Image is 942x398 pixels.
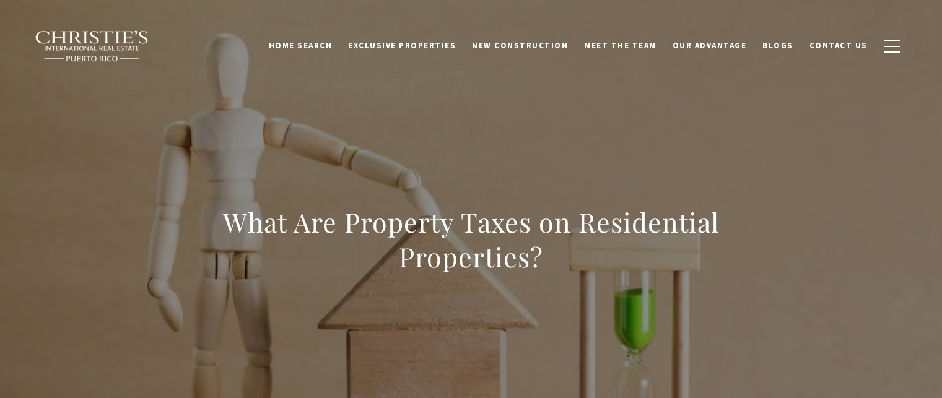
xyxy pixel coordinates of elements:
[576,34,665,58] a: Meet the Team
[35,30,150,63] img: Christie's International Real Estate black text logo
[348,40,456,51] span: Exclusive Properties
[809,40,868,51] span: Contact Us
[673,40,747,51] span: Our Advantage
[198,205,744,274] h1: What Are Property Taxes on Residential Properties?
[754,34,801,58] a: Blogs
[472,40,568,51] span: New Construction
[665,34,755,58] a: Our Advantage
[464,34,576,58] a: New Construction
[340,34,464,58] a: Exclusive Properties
[261,34,341,58] a: Home Search
[762,40,793,51] span: Blogs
